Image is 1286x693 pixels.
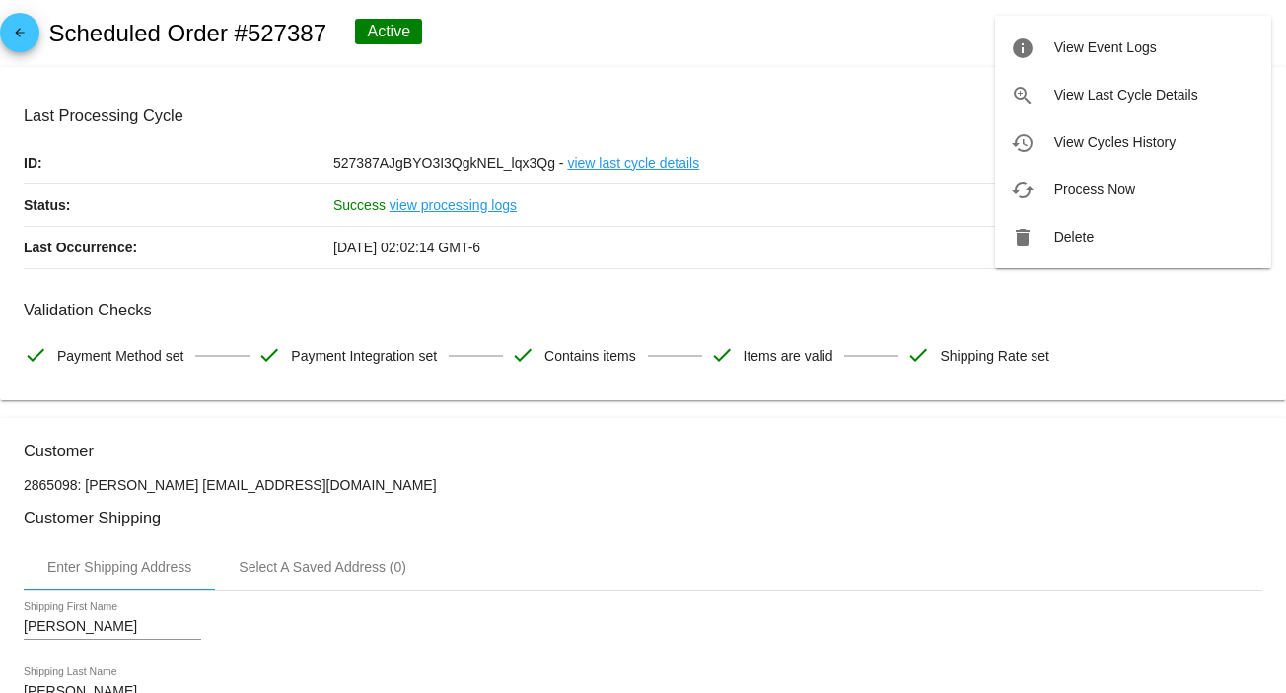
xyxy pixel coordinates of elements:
[1054,134,1176,150] span: View Cycles History
[1054,181,1135,197] span: Process Now
[1011,226,1035,249] mat-icon: delete
[1011,84,1035,107] mat-icon: zoom_in
[1054,229,1094,244] span: Delete
[1011,178,1035,202] mat-icon: cached
[1011,36,1035,60] mat-icon: info
[1054,39,1157,55] span: View Event Logs
[1054,87,1198,103] span: View Last Cycle Details
[1011,131,1035,155] mat-icon: history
